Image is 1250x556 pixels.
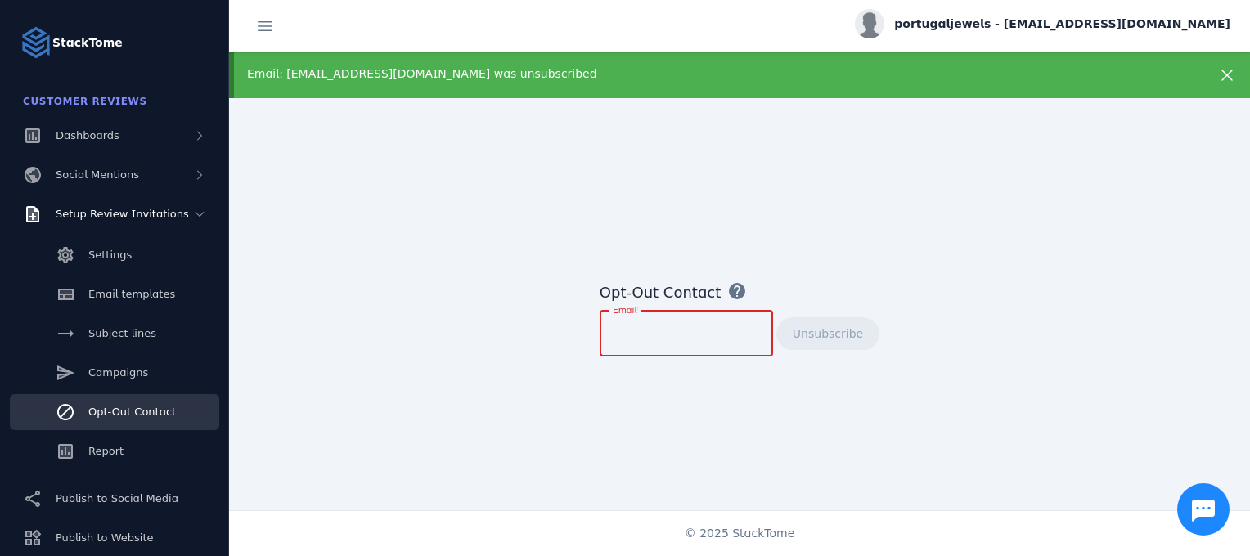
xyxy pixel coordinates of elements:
a: Email templates [10,276,219,312]
span: Email templates [88,288,175,300]
a: Report [10,433,219,469]
img: profile.jpg [855,9,884,38]
span: © 2025 StackTome [685,525,795,542]
a: Opt-Out Contact [10,394,219,430]
span: Settings [88,249,132,261]
span: Opt-Out Contact [88,406,176,418]
a: Subject lines [10,316,219,352]
div: Email: [EMAIL_ADDRESS][DOMAIN_NAME] was unsubscribed [247,65,1138,83]
div: Opt-Out Contact [600,281,721,303]
a: Publish to Social Media [10,481,219,517]
a: Campaigns [10,355,219,391]
span: Customer Reviews [23,96,147,107]
span: Subject lines [88,327,156,339]
span: Setup Review Invitations [56,208,189,220]
img: Logo image [20,26,52,59]
span: portugaljewels - [EMAIL_ADDRESS][DOMAIN_NAME] [894,16,1230,33]
span: Dashboards [56,129,119,141]
a: Settings [10,237,219,273]
mat-label: Email [613,305,636,315]
span: Publish to Website [56,531,153,544]
span: Publish to Social Media [56,492,178,504]
button: portugaljewels - [EMAIL_ADDRESS][DOMAIN_NAME] [855,9,1230,38]
strong: StackTome [52,34,123,52]
a: Publish to Website [10,520,219,556]
span: Social Mentions [56,168,139,181]
span: Campaigns [88,366,148,379]
span: Report [88,445,124,457]
mat-icon: help [727,281,747,301]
